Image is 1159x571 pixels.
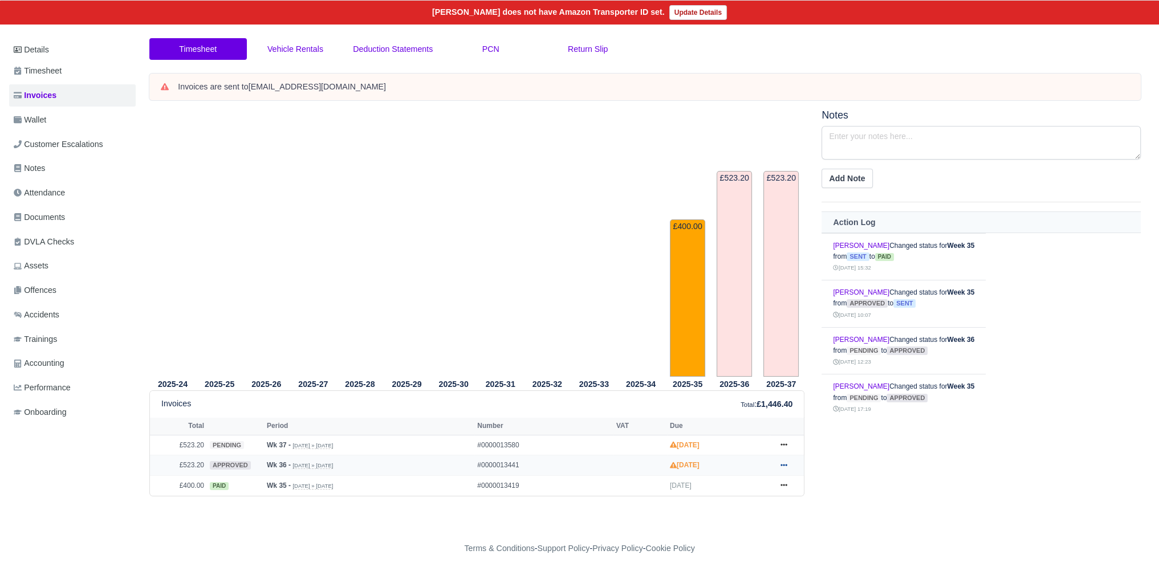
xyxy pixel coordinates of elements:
[613,418,667,435] th: VAT
[210,441,244,450] span: pending
[210,461,251,470] span: approved
[833,336,889,344] a: [PERSON_NAME]
[14,162,45,175] span: Notes
[344,38,442,60] a: Deduction Statements
[14,89,56,102] span: Invoices
[255,542,905,555] div: - - -
[592,544,643,553] a: Privacy Policy
[847,299,888,308] span: approved
[292,483,333,490] small: [DATE] » [DATE]
[822,109,1141,121] h5: Notes
[833,288,889,296] a: [PERSON_NAME]
[474,455,613,476] td: #0000013441
[474,418,613,435] th: Number
[247,38,344,60] a: Vehicle Rentals
[847,394,881,402] span: pending
[150,435,207,455] td: £523.20
[847,252,869,261] span: sent
[243,377,290,391] th: 2025-26
[430,377,477,391] th: 2025-30
[14,235,74,248] span: DVLA Checks
[893,299,916,308] span: sent
[383,377,430,391] th: 2025-29
[267,482,291,490] strong: Wk 35 -
[9,182,136,204] a: Attendance
[9,157,136,180] a: Notes
[717,171,752,376] td: £523.20
[9,84,136,107] a: Invoices
[14,284,56,297] span: Offences
[741,401,754,408] small: Total
[14,64,62,78] span: Timesheet
[292,462,333,469] small: [DATE] » [DATE]
[14,333,57,346] span: Trainings
[264,418,474,435] th: Period
[474,475,613,495] td: #0000013419
[292,442,333,449] small: [DATE] » [DATE]
[822,212,1141,233] th: Action Log
[336,377,383,391] th: 2025-28
[645,544,694,553] a: Cookie Policy
[741,398,792,411] div: :
[150,455,207,476] td: £523.20
[758,377,804,391] th: 2025-37
[14,211,65,224] span: Documents
[822,169,872,188] button: Add Note
[822,327,986,374] td: Changed status for from to
[670,219,705,377] td: £400.00
[886,346,928,355] span: approved
[524,377,571,391] th: 2025-32
[9,255,136,277] a: Assets
[822,280,986,328] td: Changed status for from to
[670,441,700,449] strong: [DATE]
[150,475,207,495] td: £400.00
[9,231,136,253] a: DVLA Checks
[290,377,336,391] th: 2025-27
[14,186,65,199] span: Attendance
[833,382,889,390] a: [PERSON_NAME]
[267,441,291,449] strong: Wk 37 -
[9,39,136,60] a: Details
[947,382,974,390] strong: Week 35
[954,439,1159,571] iframe: Chat Widget
[9,60,136,82] a: Timesheet
[210,482,229,490] span: paid
[9,328,136,350] a: Trainings
[947,288,974,296] strong: Week 35
[442,38,539,60] a: PCN
[886,394,928,402] span: approved
[267,461,291,469] strong: Wk 36 -
[9,377,136,399] a: Performance
[474,435,613,455] td: #0000013580
[9,133,136,156] a: Customer Escalations
[14,381,71,394] span: Performance
[670,482,692,490] span: [DATE]
[14,406,67,419] span: Onboarding
[833,406,871,412] small: [DATE] 17:19
[539,38,637,60] a: Return Slip
[14,138,103,151] span: Customer Escalations
[249,82,386,91] strong: [EMAIL_ADDRESS][DOMAIN_NAME]
[538,544,590,553] a: Support Policy
[822,374,986,421] td: Changed status for from to
[9,304,136,326] a: Accidents
[670,461,700,469] strong: [DATE]
[875,253,894,261] span: paid
[9,279,136,301] a: Offences
[464,544,534,553] a: Terms & Conditions
[571,377,617,391] th: 2025-33
[178,81,1129,93] div: Invoices are sent to
[617,377,664,391] th: 2025-34
[822,233,986,280] td: Changed status for from to
[477,377,524,391] th: 2025-31
[9,401,136,423] a: Onboarding
[711,377,758,391] th: 2025-36
[947,336,974,344] strong: Week 36
[833,358,871,365] small: [DATE] 12:23
[9,109,136,131] a: Wallet
[9,352,136,374] a: Accounting
[150,418,207,435] th: Total
[14,113,46,127] span: Wallet
[14,308,59,321] span: Accidents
